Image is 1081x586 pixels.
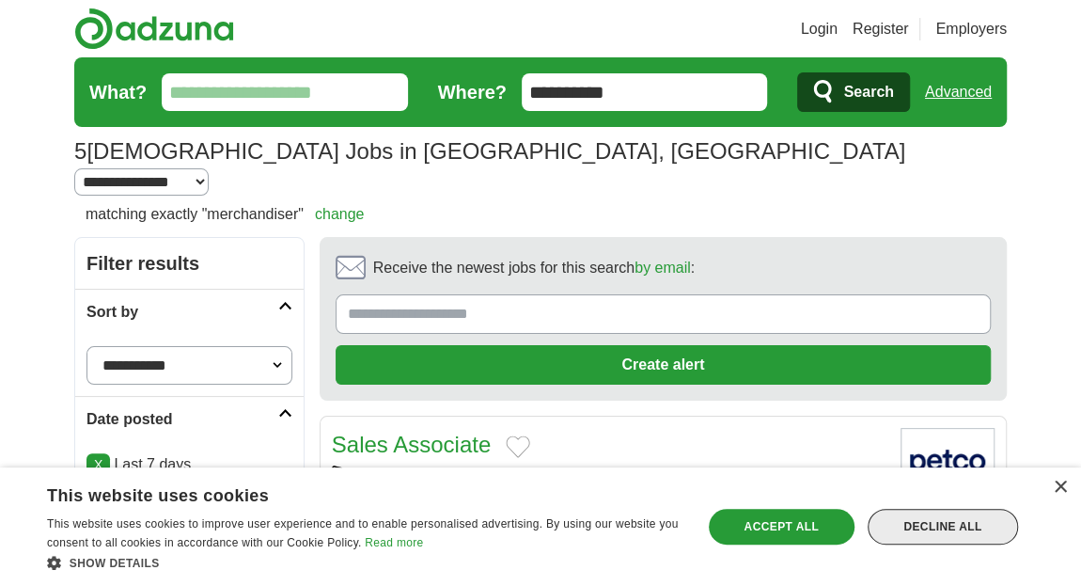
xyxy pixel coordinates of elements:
div: Accept all [709,509,854,545]
div: Show details [47,553,682,572]
span: This website uses cookies to improve user experience and to enable personalised advertising. By u... [47,517,678,549]
a: Sales Associate [332,432,491,457]
span: 5 [74,135,86,168]
a: change [315,206,365,222]
h2: matching exactly "merchandiser" [86,203,364,226]
a: by email [634,260,691,276]
div: This website uses cookies [47,479,635,507]
h2: Date posted [86,408,278,431]
a: Read more, opens a new window [365,536,423,549]
h1: [DEMOGRAPHIC_DATA] Jobs in [GEOGRAPHIC_DATA], [GEOGRAPHIC_DATA] [74,138,905,164]
div: Close [1053,481,1067,495]
span: Show details [70,557,160,570]
label: What? [89,78,147,106]
span: Receive the newest jobs for this search : [373,257,695,279]
h2: Filter results [75,238,304,289]
img: Petco logo [901,428,995,499]
div: Decline all [868,509,1018,545]
a: Employers [935,18,1007,40]
a: X [86,453,110,476]
img: Adzuna logo [74,8,234,50]
p: Last 7 days [86,453,292,476]
a: Register [853,18,909,40]
span: Search [843,73,893,111]
button: Create alert [336,345,991,385]
button: Add to favorite jobs [506,436,530,458]
a: Sort by [75,289,304,335]
a: Date posted [75,396,304,442]
a: Login [801,18,838,40]
a: Advanced [925,73,992,111]
button: Search [797,72,909,112]
label: Where? [438,78,507,106]
h2: Sort by [86,301,278,324]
